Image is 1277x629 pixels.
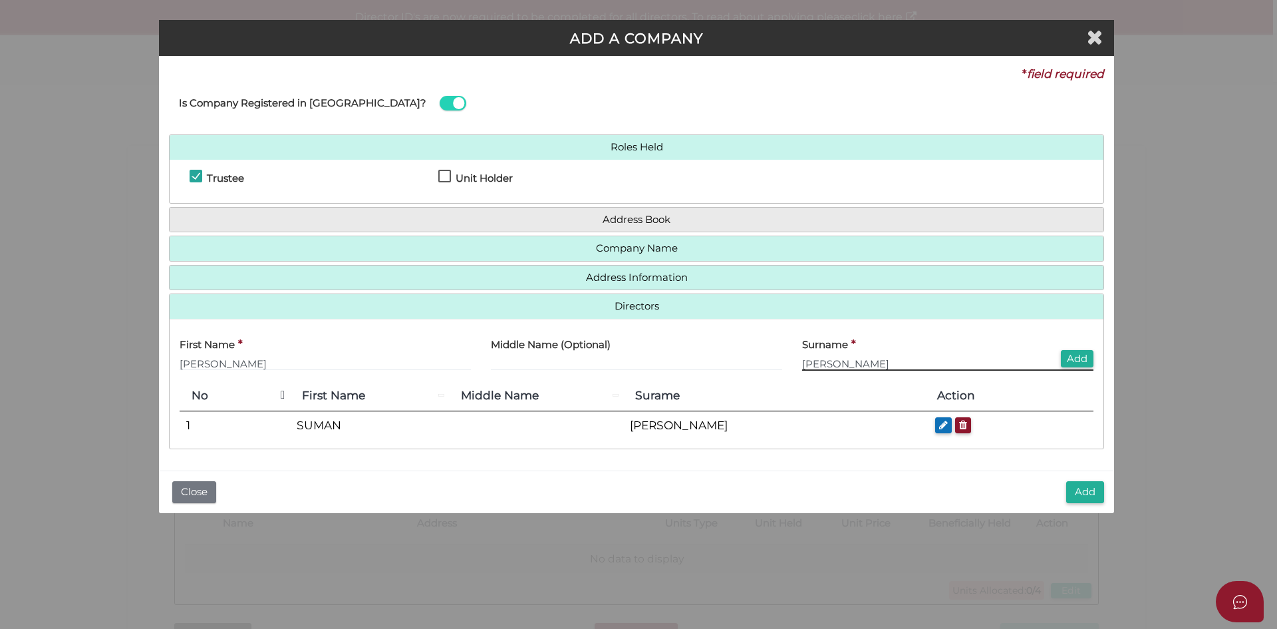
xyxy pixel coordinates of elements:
th: Surame [623,381,925,411]
h4: First Name [180,339,235,351]
th: No: activate to sort column descending [180,381,290,411]
button: Add [1061,350,1093,368]
a: Directors [180,301,1093,312]
a: Address Information [180,272,1093,284]
h4: Middle Name (Optional) [491,339,611,351]
h4: Surname [802,339,848,351]
a: Address Book [180,214,1093,226]
a: Company Name [180,243,1093,254]
td: [PERSON_NAME] [623,411,925,439]
th: Middle Name: activate to sort column ascending [449,381,623,411]
td: 1 [180,411,290,439]
th: First Name: activate to sort column ascending [290,381,449,411]
button: Open asap [1216,581,1264,622]
button: Add [1066,481,1104,503]
td: SUMAN [290,411,449,439]
button: Close [172,481,216,503]
th: Action [925,381,1093,411]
